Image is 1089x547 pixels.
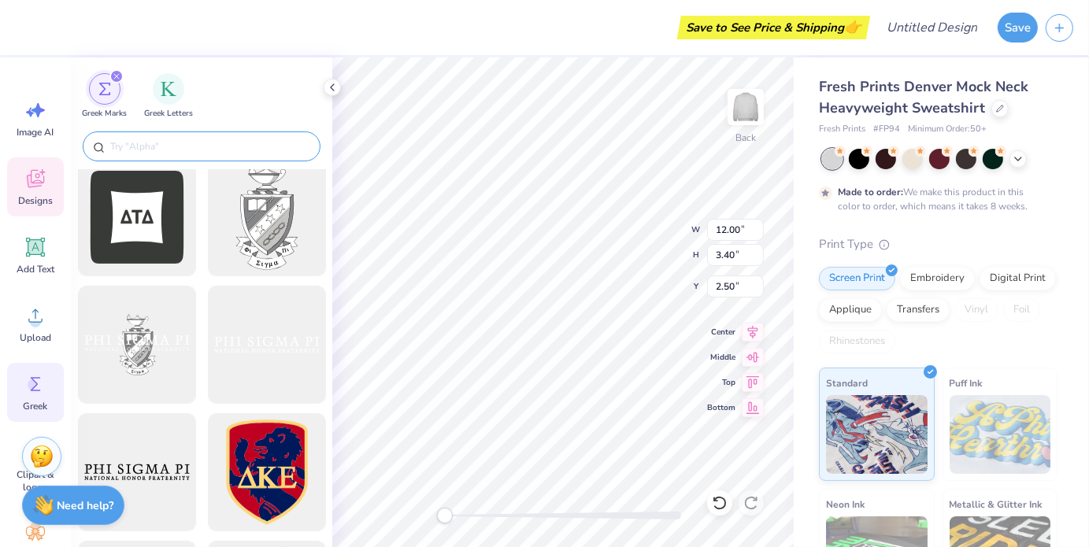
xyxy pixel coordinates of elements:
span: Middle [707,351,735,364]
span: Greek Marks [82,108,127,120]
span: Bottom [707,401,735,414]
span: Upload [20,331,51,344]
input: Try "Alpha" [109,139,310,154]
button: filter button [82,73,127,120]
span: Fresh Prints Denver Mock Neck Heavyweight Sweatshirt [819,77,1028,117]
span: Fresh Prints [819,123,865,136]
div: Print Type [819,235,1058,253]
span: Minimum Order: 50 + [908,123,987,136]
strong: Need help? [57,498,114,513]
div: We make this product in this color to order, which means it takes 8 weeks. [838,185,1032,213]
span: Center [707,326,735,338]
span: Standard [826,375,868,391]
div: Vinyl [954,298,998,322]
div: Embroidery [900,267,975,290]
div: Transfers [887,298,950,322]
img: Back [730,91,761,123]
div: filter for Greek Letters [144,73,193,120]
span: # FP94 [873,123,900,136]
div: filter for Greek Marks [82,73,127,120]
strong: Made to order: [838,186,903,198]
div: Screen Print [819,267,895,290]
button: Save [998,13,1038,43]
input: Untitled Design [874,12,990,43]
span: Neon Ink [826,496,865,512]
span: Add Text [17,263,54,275]
span: Clipart & logos [9,468,61,493]
div: Applique [819,298,882,322]
img: Greek Letters Image [161,81,176,97]
span: Top [707,376,735,389]
span: 👉 [844,17,861,36]
div: Digital Print [980,267,1056,290]
img: Puff Ink [950,395,1051,474]
div: Save to See Price & Shipping [681,16,866,39]
span: Puff Ink [950,375,983,391]
img: Greek Marks Image [98,83,111,95]
span: Greek Letters [144,108,193,120]
span: Greek [24,400,48,412]
button: filter button [144,73,193,120]
span: Metallic & Glitter Ink [950,496,1043,512]
span: Designs [18,194,53,207]
div: Foil [1003,298,1040,322]
div: Accessibility label [437,508,453,523]
div: Back [735,131,756,145]
img: Standard [826,395,928,474]
span: Image AI [17,126,54,139]
div: Rhinestones [819,330,895,353]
